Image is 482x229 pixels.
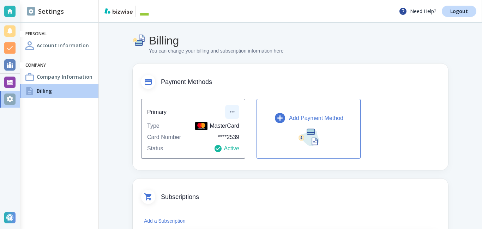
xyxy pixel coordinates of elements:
p: Active [214,144,239,153]
button: Add Payment Method [257,99,361,159]
p: Type [147,122,159,130]
a: BillingBilling [20,84,98,98]
p: Status [147,144,163,153]
p: Logout [450,9,468,14]
span: Subscriptions [161,193,440,201]
h4: Account Information [37,42,89,49]
p: Card Number [147,133,181,141]
img: Billing [133,34,146,47]
img: bizwise [104,8,133,14]
span: Payment Methods [161,78,440,86]
h4: Company Information [37,73,92,80]
img: DashboardSidebarSettings.svg [27,7,35,16]
a: Account InformationAccount Information [20,38,98,53]
p: MasterCard [195,122,239,130]
img: MasterCard [195,122,207,130]
h6: Company [25,62,93,68]
p: Add Payment Method [289,114,343,122]
h2: Settings [27,7,64,16]
a: Company InformationCompany Information [20,70,98,84]
p: Need Help? [399,7,436,16]
button: Add a Subscription [141,214,188,228]
a: Logout [442,6,476,17]
h6: Primary [147,108,167,116]
h4: Billing [149,34,284,47]
h4: Billing [37,87,52,95]
img: MoyerCo Construction [139,6,177,17]
p: You can change your billing and subscription information here [149,47,284,55]
h6: Personal [25,31,93,37]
